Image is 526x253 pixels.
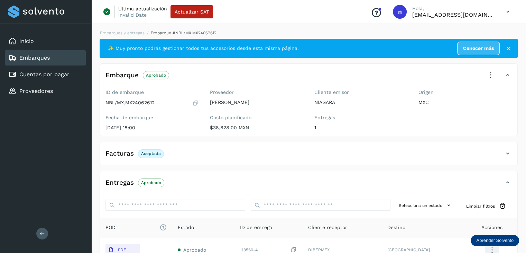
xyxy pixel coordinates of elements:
p: NIAGARA [314,99,408,105]
a: Conocer más [457,42,500,55]
a: Inicio [19,38,34,44]
div: Cuentas por pagar [5,67,86,82]
p: $38,828.00 MXN [210,125,303,131]
p: Última actualización [118,6,167,12]
h4: Entregas [105,179,134,187]
p: PDF [118,247,126,252]
label: Proveedor [210,89,303,95]
p: Aprobado [141,180,161,185]
div: Embarques [5,50,86,66]
span: Destino [387,224,405,231]
span: Estado [178,224,194,231]
a: Embarques [19,54,50,61]
span: Embarque #NBL/MX.MX24062612 [151,30,216,35]
p: NBL/MX.MX24062612 [105,100,155,106]
a: Proveedores [19,88,53,94]
span: POD [105,224,167,231]
label: Origen [418,89,512,95]
p: Hola, [412,6,495,11]
h4: Embarque [105,71,139,79]
p: [DATE] 18:00 [105,125,199,131]
span: Limpiar filtros [466,203,495,209]
span: ID de entrega [240,224,272,231]
p: [PERSON_NAME] [210,99,303,105]
p: Aprender Solvento [476,238,514,243]
nav: breadcrumb [100,30,518,36]
label: Costo planificado [210,115,303,121]
div: EmbarqueAprobado [100,69,517,87]
button: Limpiar filtros [461,200,512,212]
label: Entregas [314,115,408,121]
span: Actualizar SAT [175,9,209,14]
button: Selecciona un estado [396,200,455,211]
span: ✨ Muy pronto podrás gestionar todos tus accesorios desde esta misma página. [108,45,299,52]
div: FacturasAceptada [100,148,517,165]
div: Aprender Solvento [471,235,519,246]
label: Fecha de embarque [105,115,199,121]
span: Aprobado [183,247,206,253]
button: Actualizar SAT [170,5,213,18]
div: EntregasAprobado [100,177,517,194]
p: 1 [314,125,408,131]
p: Aprobado [146,73,166,78]
a: Cuentas por pagar [19,71,70,78]
p: niagara+prod@solvento.mx [412,11,495,18]
h4: Facturas [105,150,134,158]
span: Acciones [481,224,502,231]
span: Cliente receptor [308,224,347,231]
a: Embarques y entregas [100,30,145,35]
p: Invalid Date [118,12,147,18]
div: Inicio [5,34,86,49]
p: Aceptada [141,151,161,156]
label: ID de embarque [105,89,199,95]
label: Cliente emisor [314,89,408,95]
p: MXC [418,99,512,105]
div: Proveedores [5,84,86,99]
